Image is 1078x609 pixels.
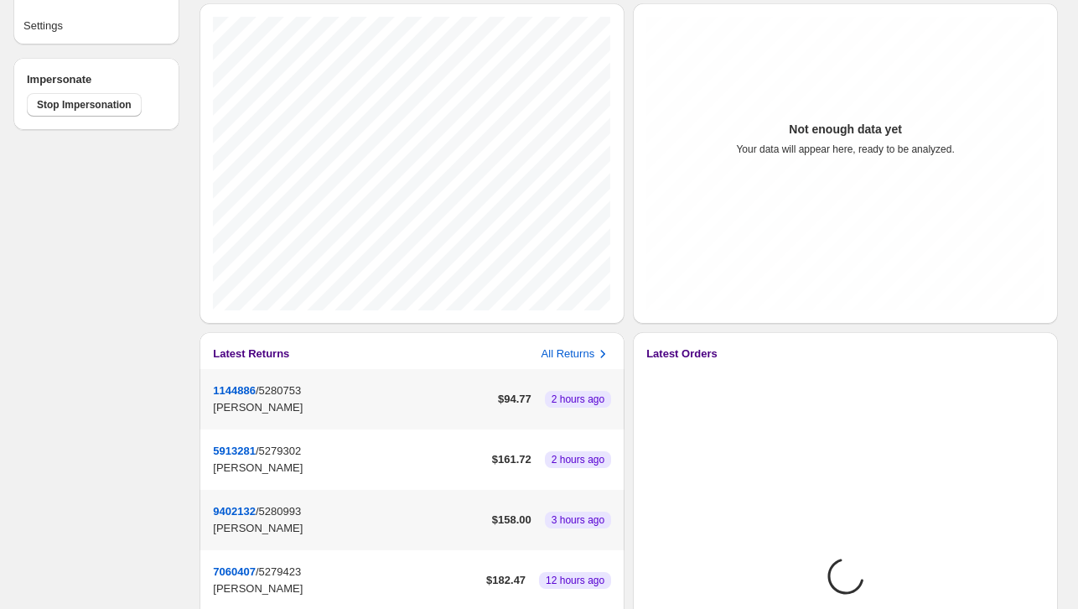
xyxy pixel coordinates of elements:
[486,572,526,589] p: $ 182.47
[213,399,491,416] p: [PERSON_NAME]
[213,503,485,537] div: /
[27,71,166,88] h4: Impersonate
[542,346,612,362] button: All Returns
[552,513,604,527] span: 3 hours ago
[492,512,531,528] p: $ 158.00
[492,451,531,468] p: $ 161.72
[498,391,531,408] p: $ 94.77
[213,443,485,476] div: /
[259,505,302,518] span: 5280993
[213,383,491,416] div: /
[213,564,479,597] div: /
[213,580,479,597] p: [PERSON_NAME]
[259,565,302,578] span: 5279423
[213,384,256,397] button: 1144886
[27,93,142,117] button: Stop Impersonation
[213,460,485,476] p: [PERSON_NAME]
[542,346,595,362] p: All Returns
[552,453,604,466] span: 2 hours ago
[23,18,63,34] div: Settings
[213,520,485,537] p: [PERSON_NAME]
[552,393,604,406] span: 2 hours ago
[259,384,302,397] span: 5280753
[213,565,256,578] button: 7060407
[213,505,256,518] button: 9402132
[259,445,302,457] span: 5279302
[646,346,718,362] h3: Latest Orders
[37,98,132,112] span: Stop Impersonation
[213,445,256,457] button: 5913281
[213,346,289,362] h3: Latest Returns
[18,13,174,39] button: Settings
[546,574,604,587] span: 12 hours ago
